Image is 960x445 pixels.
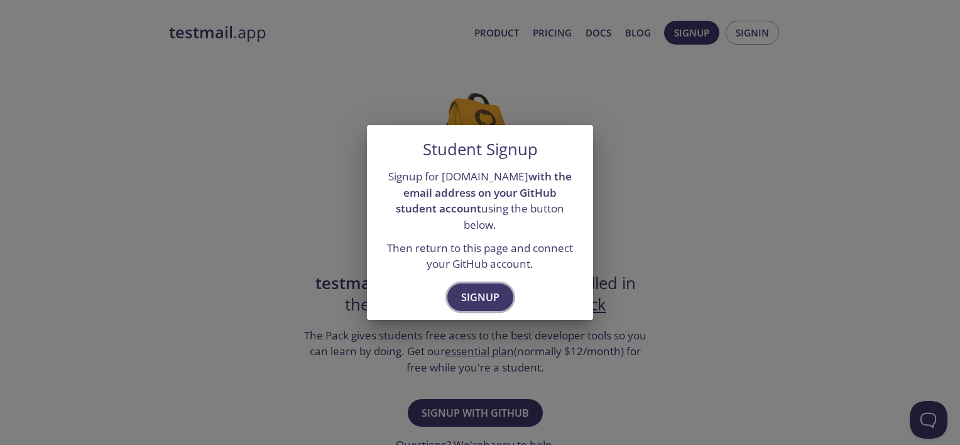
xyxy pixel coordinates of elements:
[382,240,578,272] p: Then return to this page and connect your GitHub account.
[382,168,578,233] p: Signup for [DOMAIN_NAME] using the button below.
[396,169,572,216] strong: with the email address on your GitHub student account
[423,140,538,159] h5: Student Signup
[461,288,499,306] span: Signup
[447,283,513,311] button: Signup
